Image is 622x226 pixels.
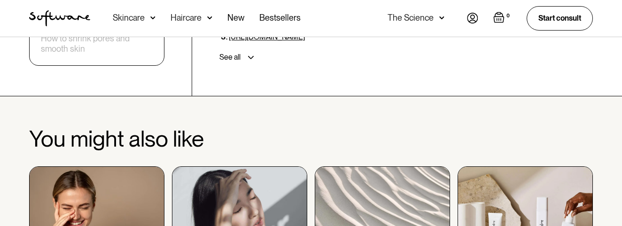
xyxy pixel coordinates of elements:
[113,13,145,23] div: Skincare
[388,13,434,23] div: The Science
[219,53,241,62] div: See all
[171,13,202,23] div: Haircare
[229,32,305,41] a: [URL][DOMAIN_NAME]
[527,6,593,30] a: Start consult
[150,13,155,23] img: arrow down
[439,13,444,23] img: arrow down
[29,10,90,26] img: Software Logo
[29,10,90,26] a: home
[41,33,153,54] a: How to shrink pores and smooth skin
[207,13,212,23] img: arrow down
[29,126,593,151] h2: You might also like
[493,12,512,25] a: Open empty cart
[505,12,512,20] div: 0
